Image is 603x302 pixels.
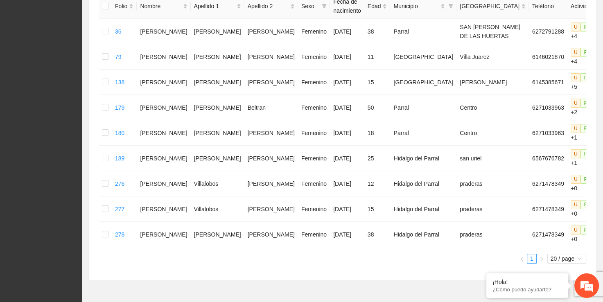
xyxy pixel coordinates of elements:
td: praderas [456,222,529,247]
td: Hidalgo del Parral [390,196,456,222]
td: 12 [364,171,391,196]
td: 6146021870 [529,44,567,70]
span: Nombre [140,2,181,11]
td: Beltran [244,95,298,120]
div: Chatee con nosotros ahora [43,42,138,52]
td: [PERSON_NAME] [137,222,190,247]
button: left [517,254,527,264]
td: Villalobos [191,171,244,196]
div: Page Size [547,254,586,264]
span: filter [448,4,453,9]
td: [PERSON_NAME] [137,196,190,222]
td: [DATE] [330,95,364,120]
a: 277 [115,206,124,212]
td: [PERSON_NAME] [191,70,244,95]
td: [GEOGRAPHIC_DATA] [390,44,456,70]
li: Previous Page [517,254,527,264]
td: Villa Juarez [456,44,529,70]
td: [DATE] [330,146,364,171]
span: U [571,149,581,158]
td: Femenino [298,222,330,247]
div: Minimizar ventana de chat en vivo [134,4,154,24]
td: [PERSON_NAME] [137,70,190,95]
td: 6272791288 [529,19,567,44]
td: [GEOGRAPHIC_DATA] [390,70,456,95]
td: 15 [364,70,391,95]
td: [PERSON_NAME] [137,120,190,146]
button: right [537,254,547,264]
td: 6567676782 [529,146,567,171]
a: 36 [115,28,122,35]
td: 6145385671 [529,70,567,95]
li: Next Page [537,254,547,264]
td: +0 [567,222,597,247]
td: [PERSON_NAME] [191,19,244,44]
td: [PERSON_NAME] [244,19,298,44]
span: right [539,257,544,261]
span: U [571,73,581,82]
td: Femenino [298,95,330,120]
td: +4 [567,44,597,70]
span: Folio [115,2,127,11]
td: Femenino [298,171,330,196]
span: Estamos en línea. [47,102,113,185]
td: [PERSON_NAME] [137,171,190,196]
td: [PERSON_NAME] [244,146,298,171]
span: P [580,149,590,158]
td: Femenino [298,44,330,70]
span: Apellido 2 [248,2,289,11]
td: [PERSON_NAME] [191,146,244,171]
td: 15 [364,196,391,222]
td: [PERSON_NAME] [191,95,244,120]
td: praderas [456,171,529,196]
a: 1 [527,254,536,263]
span: U [571,23,581,32]
td: [PERSON_NAME] [137,95,190,120]
td: [DATE] [330,196,364,222]
td: [PERSON_NAME] [244,171,298,196]
td: +5 [567,70,597,95]
td: 6271033963 [529,120,567,146]
td: Centro [456,95,529,120]
td: [PERSON_NAME] [137,44,190,70]
td: Femenino [298,70,330,95]
td: san uriel [456,146,529,171]
td: 25 [364,146,391,171]
a: 278 [115,231,124,238]
td: 6271478349 [529,222,567,247]
td: 18 [364,120,391,146]
td: [PERSON_NAME] [244,120,298,146]
td: 6271033963 [529,95,567,120]
td: 50 [364,95,391,120]
span: Apellido 1 [194,2,235,11]
td: Femenino [298,19,330,44]
td: Parral [390,120,456,146]
span: P [580,124,590,133]
td: [PERSON_NAME] [456,70,529,95]
a: 180 [115,130,124,136]
td: [DATE] [330,120,364,146]
td: [PERSON_NAME] [244,196,298,222]
span: Edad [368,2,381,11]
td: [PERSON_NAME] [191,222,244,247]
td: [DATE] [330,222,364,247]
td: [PERSON_NAME] [244,44,298,70]
td: [PERSON_NAME] [191,120,244,146]
span: P [580,99,590,108]
a: 276 [115,180,124,187]
td: [PERSON_NAME] [191,44,244,70]
a: 138 [115,79,124,86]
span: P [580,225,590,234]
p: ¿Cómo puedo ayudarte? [492,286,562,293]
td: [PERSON_NAME] [137,146,190,171]
td: Hidalgo del Parral [390,171,456,196]
td: [DATE] [330,44,364,70]
span: U [571,124,581,133]
span: P [580,48,590,57]
td: +2 [567,95,597,120]
span: U [571,200,581,209]
td: praderas [456,196,529,222]
span: U [571,225,581,234]
td: +0 [567,171,597,196]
